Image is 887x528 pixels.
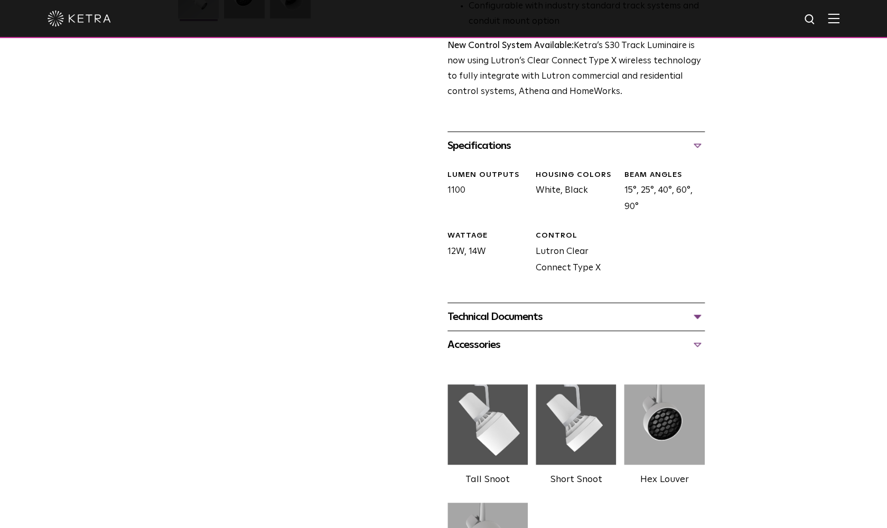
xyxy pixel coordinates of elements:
[447,380,528,469] img: 561d9251a6fee2cab6f1
[640,475,689,484] label: Hex Louver
[804,13,817,26] img: search icon
[447,137,705,154] div: Specifications
[447,336,705,353] div: Accessories
[616,170,704,215] div: 15°, 25°, 40°, 60°, 90°
[465,475,510,484] label: Tall Snoot
[624,170,704,181] div: BEAM ANGLES
[440,231,528,276] div: 12W, 14W
[624,380,704,469] img: 3b1b0dc7630e9da69e6b
[528,231,616,276] div: Lutron Clear Connect Type X
[447,170,528,181] div: LUMEN OUTPUTS
[528,170,616,215] div: White, Black
[48,11,111,26] img: ketra-logo-2019-white
[536,170,616,181] div: HOUSING COLORS
[447,231,528,241] div: WATTAGE
[447,41,574,50] strong: New Control System Available:
[828,13,839,23] img: Hamburger%20Nav.svg
[536,231,616,241] div: CONTROL
[440,170,528,215] div: 1100
[447,308,705,325] div: Technical Documents
[447,39,705,100] p: Ketra’s S30 Track Luminaire is now using Lutron’s Clear Connect Type X wireless technology to ful...
[536,380,616,469] img: 28b6e8ee7e7e92b03ac7
[550,475,602,484] label: Short Snoot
